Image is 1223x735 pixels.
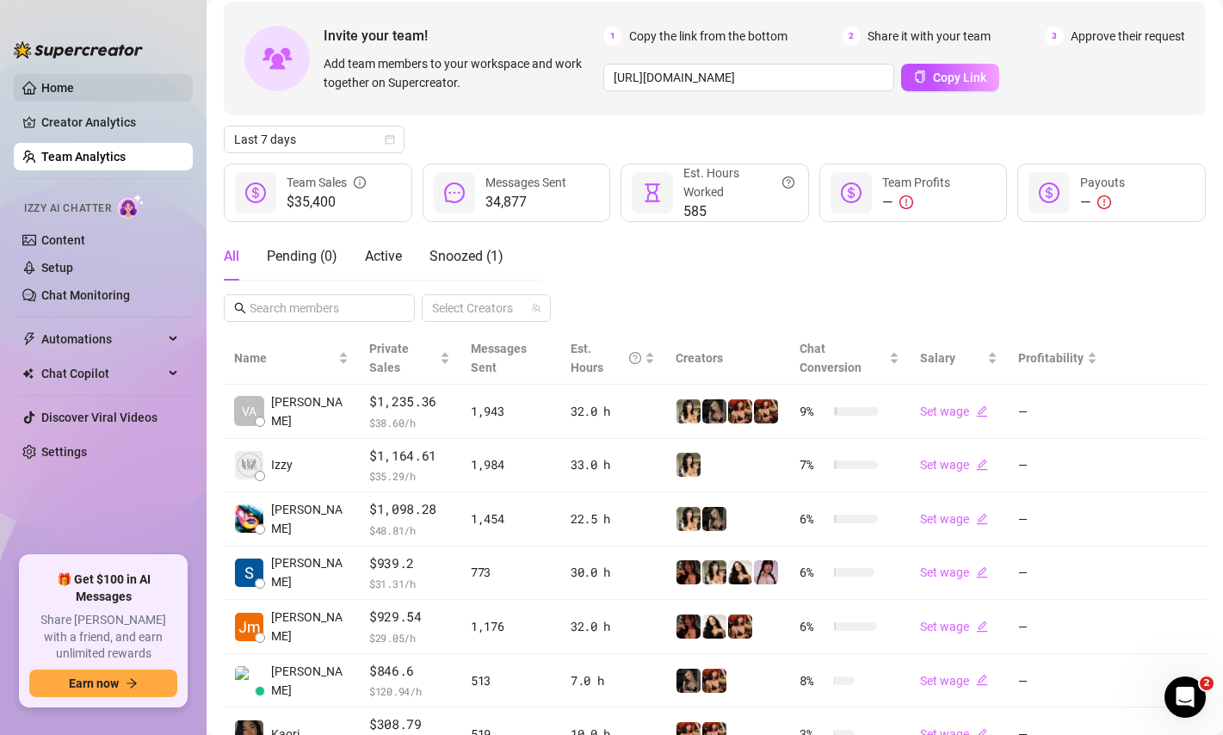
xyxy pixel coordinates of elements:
[728,560,752,584] img: mads
[41,81,74,95] a: Home
[271,608,349,645] span: [PERSON_NAME]
[800,402,827,421] span: 9 %
[933,71,986,84] span: Copy Link
[754,560,778,584] img: cyber
[429,248,503,264] span: Snoozed ( 1 )
[1008,439,1108,493] td: —
[868,27,991,46] span: Share it with your team
[485,192,566,213] span: 34,877
[571,671,655,690] div: 7.0 h
[1008,547,1108,601] td: —
[976,513,988,525] span: edit
[571,402,655,421] div: 32.0 h
[683,164,794,201] div: Est. Hours Worked
[471,617,550,636] div: 1,176
[14,41,143,59] img: logo-BBDzfeDw.svg
[29,670,177,697] button: Earn nowarrow-right
[24,201,111,217] span: Izzy AI Chatter
[629,339,641,377] span: question-circle
[1008,492,1108,547] td: —
[369,607,450,627] span: $929.54
[976,566,988,578] span: edit
[287,173,366,192] div: Team Sales
[224,246,239,267] div: All
[235,451,263,479] img: Izzy
[369,392,450,412] span: $1,235.36
[901,64,999,91] button: Copy Link
[369,522,450,539] span: $ 48.81 /h
[1097,195,1111,209] span: exclamation-circle
[271,500,349,538] span: [PERSON_NAME]
[571,455,655,474] div: 33.0 h
[800,671,827,690] span: 8 %
[1071,27,1185,46] span: Approve their request
[571,617,655,636] div: 32.0 h
[676,615,701,639] img: steph
[354,173,366,192] span: info-circle
[471,455,550,474] div: 1,984
[800,563,827,582] span: 6 %
[471,402,550,421] div: 1,943
[920,512,988,526] a: Set wageedit
[235,559,263,587] img: Soufiane Boudad…
[1200,676,1214,690] span: 2
[369,575,450,592] span: $ 31.31 /h
[471,563,550,582] div: 773
[920,620,988,633] a: Set wageedit
[882,176,950,189] span: Team Profits
[976,621,988,633] span: edit
[683,201,794,222] span: 585
[571,339,641,377] div: Est. Hours
[235,666,263,695] img: Michael Roussin
[235,504,263,533] img: Edelyn Ribay
[800,342,862,374] span: Chat Conversion
[754,399,778,423] img: OxilleryOF
[702,399,726,423] img: Rolyat
[271,553,349,591] span: [PERSON_NAME]
[920,565,988,579] a: Set wageedit
[369,629,450,646] span: $ 29.05 /h
[471,671,550,690] div: 513
[22,332,36,346] span: thunderbolt
[676,560,701,584] img: steph
[1164,676,1206,718] iframe: Intercom live chat
[842,27,861,46] span: 2
[800,455,827,474] span: 7 %
[29,612,177,663] span: Share [PERSON_NAME] with a friend, and earn unlimited rewards
[1008,654,1108,708] td: —
[1039,182,1059,203] span: dollar-circle
[1008,385,1108,439] td: —
[245,182,266,203] span: dollar-circle
[41,411,158,424] a: Discover Viral Videos
[899,195,913,209] span: exclamation-circle
[665,332,789,385] th: Creators
[41,233,85,247] a: Content
[235,613,263,641] img: Jm Sayas
[920,351,955,365] span: Salary
[976,674,988,686] span: edit
[41,445,87,459] a: Settings
[728,399,752,423] img: Oxillery
[242,402,256,421] span: VA
[369,446,450,466] span: $1,164.61
[69,676,119,690] span: Earn now
[369,553,450,574] span: $939.2
[41,150,126,164] a: Team Analytics
[369,467,450,485] span: $ 35.29 /h
[702,560,726,584] img: Candylion
[882,192,950,213] div: —
[676,399,701,423] img: Candylion
[642,182,663,203] span: hourglass
[676,507,701,531] img: Candylion
[571,510,655,528] div: 22.5 h
[287,192,366,213] span: $35,400
[485,176,566,189] span: Messages Sent
[531,303,541,313] span: team
[271,662,349,700] span: [PERSON_NAME]
[126,677,138,689] span: arrow-right
[1008,600,1108,654] td: —
[41,288,130,302] a: Chat Monitoring
[41,360,164,387] span: Chat Copilot
[702,615,726,639] img: mads
[234,127,394,152] span: Last 7 days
